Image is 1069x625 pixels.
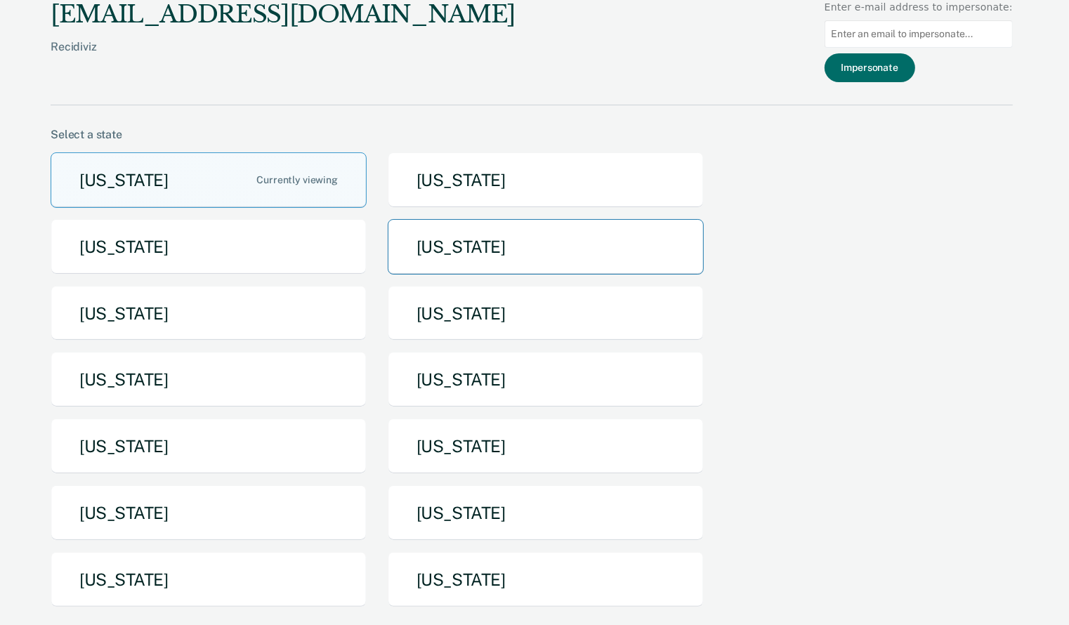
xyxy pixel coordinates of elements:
button: [US_STATE] [51,485,367,541]
button: [US_STATE] [388,419,704,474]
button: [US_STATE] [388,485,704,541]
button: [US_STATE] [388,152,704,208]
button: [US_STATE] [388,219,704,275]
button: [US_STATE] [388,286,704,341]
div: Select a state [51,128,1013,141]
button: Impersonate [825,53,915,82]
input: Enter an email to impersonate... [825,20,1013,48]
button: [US_STATE] [51,552,367,607]
div: Recidiviz [51,40,516,76]
button: [US_STATE] [51,286,367,341]
button: [US_STATE] [51,152,367,208]
button: [US_STATE] [388,552,704,607]
button: [US_STATE] [51,219,367,275]
button: [US_STATE] [51,419,367,474]
button: [US_STATE] [388,352,704,407]
button: [US_STATE] [51,352,367,407]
